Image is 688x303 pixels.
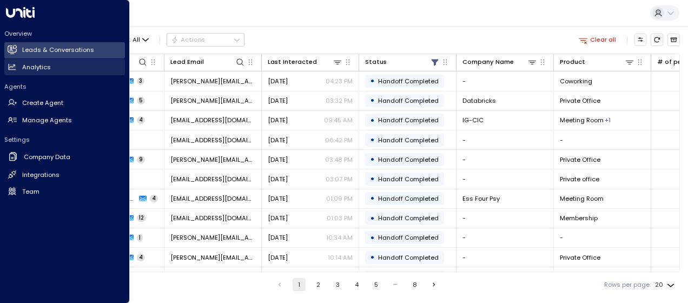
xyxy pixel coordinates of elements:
[137,116,145,124] span: 4
[268,214,288,222] span: Aug 06, 2025
[667,34,680,46] button: Archived Leads
[4,183,125,200] a: Team
[378,175,439,183] span: Handoff Completed
[378,194,439,203] span: Handoff Completed
[427,278,440,291] button: Go to next page
[4,59,125,75] a: Analytics
[457,248,554,267] td: -
[170,214,255,222] span: rrp20@cantabgold.net
[554,228,651,247] td: -
[4,112,125,128] a: Manage Agents
[457,150,554,169] td: -
[560,57,634,67] div: Product
[378,214,439,222] span: Handoff Completed
[4,167,125,183] a: Integrations
[378,136,439,144] span: Handoff Completed
[560,175,599,183] span: Private office
[378,96,439,105] span: Handoff Completed
[268,57,317,67] div: Last Interacted
[560,155,600,164] span: Private Office
[326,96,353,105] p: 03:32 PM
[326,175,353,183] p: 03:07 PM
[370,152,375,167] div: •
[370,74,375,88] div: •
[560,253,600,262] span: Private Office
[4,95,125,111] a: Create Agent
[167,33,244,46] div: Button group with a nested menu
[268,253,288,262] span: Aug 05, 2025
[369,278,382,291] button: Go to page 5
[462,57,537,67] div: Company Name
[137,214,146,222] span: 12
[350,278,363,291] button: Go to page 4
[4,29,125,38] h2: Overview
[170,136,255,144] span: qaiserj933@gmail.com
[170,175,255,183] span: benpoultney83@gmail.com
[137,77,144,85] span: 3
[170,57,204,67] div: Lead Email
[560,116,604,124] span: Meeting Room
[268,155,288,164] span: Aug 08, 2025
[370,269,375,284] div: •
[22,170,59,180] h2: Integrations
[268,116,288,124] span: Yesterday
[378,155,439,164] span: Handoff Completed
[170,253,255,262] span: cole.x@live.co.uk
[326,233,353,242] p: 10:34 AM
[457,267,554,286] td: -
[268,57,342,67] div: Last Interacted
[22,63,51,72] h2: Analytics
[268,96,288,105] span: Yesterday
[170,96,255,105] span: Heather.Spencer@databricks.com
[365,57,387,67] div: Status
[370,113,375,128] div: •
[462,96,496,105] span: Databricks
[378,233,439,242] span: Handoff Completed
[4,135,125,144] h2: Settings
[133,36,140,43] span: All
[560,214,598,222] span: Membership
[326,77,353,85] p: 04:23 PM
[170,57,245,67] div: Lead Email
[457,169,554,188] td: -
[170,194,255,203] span: shikainah@essfourpsy.com
[4,82,125,91] h2: Agents
[137,254,145,261] span: 4
[171,36,205,43] div: Actions
[4,42,125,58] a: Leads & Conversations
[560,57,585,67] div: Product
[370,172,375,186] div: •
[268,194,288,203] span: Aug 07, 2025
[150,195,158,202] span: 4
[378,116,439,124] span: Handoff Completed
[655,278,677,292] div: 20
[170,77,255,85] span: josh.baker@hotmail.co.uk
[462,194,500,203] span: Ess Four Psy
[268,77,288,85] span: Yesterday
[327,214,353,222] p: 01:03 PM
[326,194,353,203] p: 01:09 PM
[408,278,421,291] button: Go to page 8
[325,155,353,164] p: 03:48 PM
[22,45,94,55] h2: Leads & Conversations
[328,253,353,262] p: 10:14 AM
[331,278,344,291] button: Go to page 3
[378,77,439,85] span: Handoff Completed
[268,175,288,183] span: Aug 07, 2025
[378,253,439,262] span: Handoff Completed
[370,211,375,226] div: •
[370,133,375,147] div: •
[389,278,402,291] div: …
[22,116,72,125] h2: Manage Agents
[268,136,288,144] span: Aug 09, 2025
[370,191,375,206] div: •
[170,116,255,124] span: finance@ig-cic.org.uk
[651,34,663,46] span: Refresh
[365,57,440,67] div: Status
[560,96,600,105] span: Private Office
[605,116,611,124] div: Private Office
[634,34,647,46] button: Customize
[462,116,484,124] span: IG-CIC
[554,130,651,149] td: -
[370,250,375,265] div: •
